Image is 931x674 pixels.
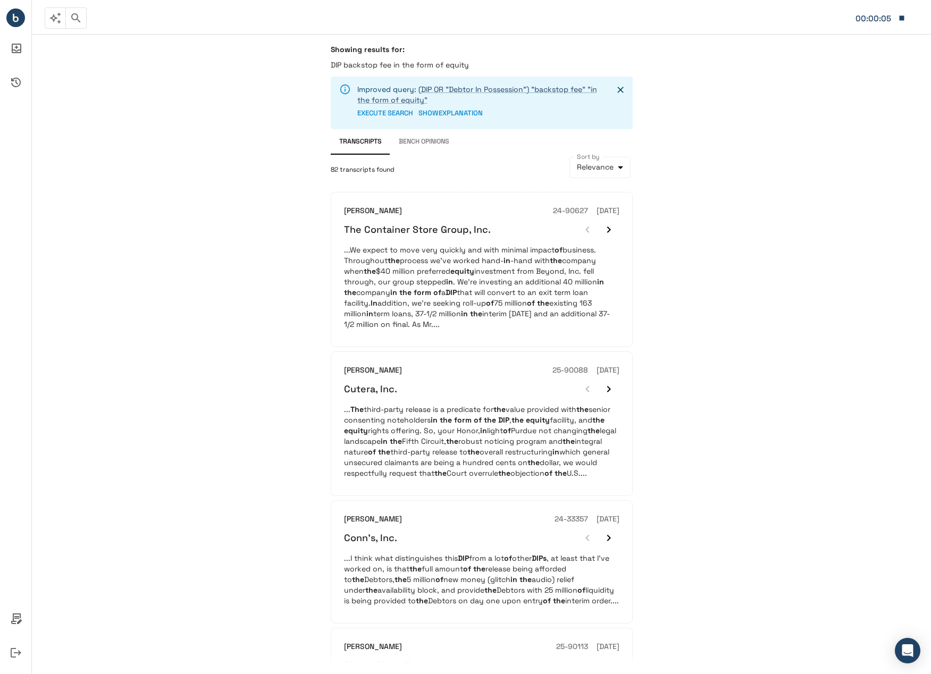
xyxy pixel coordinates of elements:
[527,458,540,467] em: the
[597,365,619,376] h6: [DATE]
[331,45,633,54] h6: Showing results for:
[463,564,471,574] em: of
[569,157,631,178] div: Relevance
[576,405,589,414] em: the
[352,575,364,584] em: the
[399,288,412,297] em: the
[556,641,588,653] h6: 25-90113
[504,256,510,265] em: in
[446,288,457,297] em: DIP
[484,415,496,425] em: the
[433,288,441,297] em: of
[395,575,407,584] em: the
[344,365,402,376] h6: [PERSON_NAME]
[454,415,472,425] em: form
[563,436,575,446] em: the
[504,553,512,563] em: of
[344,223,491,235] h6: The Container Store Group, Inc.
[597,277,604,287] em: in
[431,415,438,425] em: in
[435,575,443,584] em: of
[357,105,413,122] button: EXECUTE SEARCH
[484,585,497,595] em: the
[498,415,509,425] em: DIP
[467,447,480,457] em: the
[344,205,402,217] h6: [PERSON_NAME]
[331,129,390,155] button: Transcripts
[418,105,483,122] button: SHOWEXPLANATION
[381,436,388,446] em: in
[470,309,482,318] em: the
[364,266,376,276] em: the
[553,205,588,217] h6: 24-90627
[350,405,364,414] em: The
[480,426,487,435] em: in
[474,415,482,425] em: of
[446,436,458,446] em: the
[550,256,562,265] em: the
[344,288,356,297] em: the
[414,288,431,297] em: form
[527,298,535,308] em: of
[390,436,402,446] em: the
[486,298,494,308] em: of
[577,585,585,595] em: of
[344,513,402,525] h6: [PERSON_NAME]
[577,152,600,161] label: Sort by
[365,585,378,595] em: the
[434,468,447,478] em: the
[493,405,506,414] em: the
[552,447,559,457] em: in
[366,309,373,318] em: in
[588,426,600,435] em: the
[855,12,893,26] div: Matter: 072716-0002
[378,447,390,457] em: the
[532,553,547,563] em: DIPs
[440,415,452,425] em: the
[537,298,549,308] em: the
[390,129,458,155] button: Bench Opinions
[473,564,485,574] em: the
[553,596,565,605] em: the
[458,553,469,563] em: DIP
[331,60,633,70] p: DIP backstop fee in the form of equity
[895,638,920,663] div: Open Intercom Messenger
[344,659,503,671] h6: Global Clean Energy Holdings, Inc.
[555,513,588,525] h6: 24-33357
[597,513,619,525] h6: [DATE]
[450,266,474,276] em: equity
[597,641,619,653] h6: [DATE]
[388,256,400,265] em: the
[592,415,605,425] em: the
[461,309,468,318] em: in
[357,84,604,105] p: Improved query:
[597,205,619,217] h6: [DATE]
[555,245,563,255] em: of
[416,596,428,605] em: the
[371,298,378,308] em: In
[850,7,911,29] button: Matter: 072716-0002
[503,426,511,435] em: of
[390,288,397,297] em: in
[344,553,619,606] p: ...I think what distinguishes this from a lot other , at least that I’ve worked on, is that full ...
[344,404,619,478] p: ... third-party release is a predicate for value provided with senior consenting noteholders , fa...
[344,245,619,330] p: ...We expect to move very quickly and with minimal impact business. Throughout process we've work...
[446,277,453,287] em: in
[409,564,422,574] em: the
[344,426,368,435] em: equity
[344,641,402,653] h6: [PERSON_NAME]
[331,165,395,175] span: 82 transcripts found
[344,532,397,544] h6: Conn's, Inc.
[543,596,551,605] em: of
[519,575,532,584] em: the
[510,575,517,584] em: in
[368,447,376,457] em: of
[555,468,567,478] em: the
[357,85,597,105] a: (DIP OR "Debtor In Possession") "backstop fee" "in the form of equity"
[544,468,552,478] em: of
[511,415,524,425] em: the
[526,415,550,425] em: equity
[498,468,510,478] em: the
[552,365,588,376] h6: 25-90088
[613,82,628,98] button: Close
